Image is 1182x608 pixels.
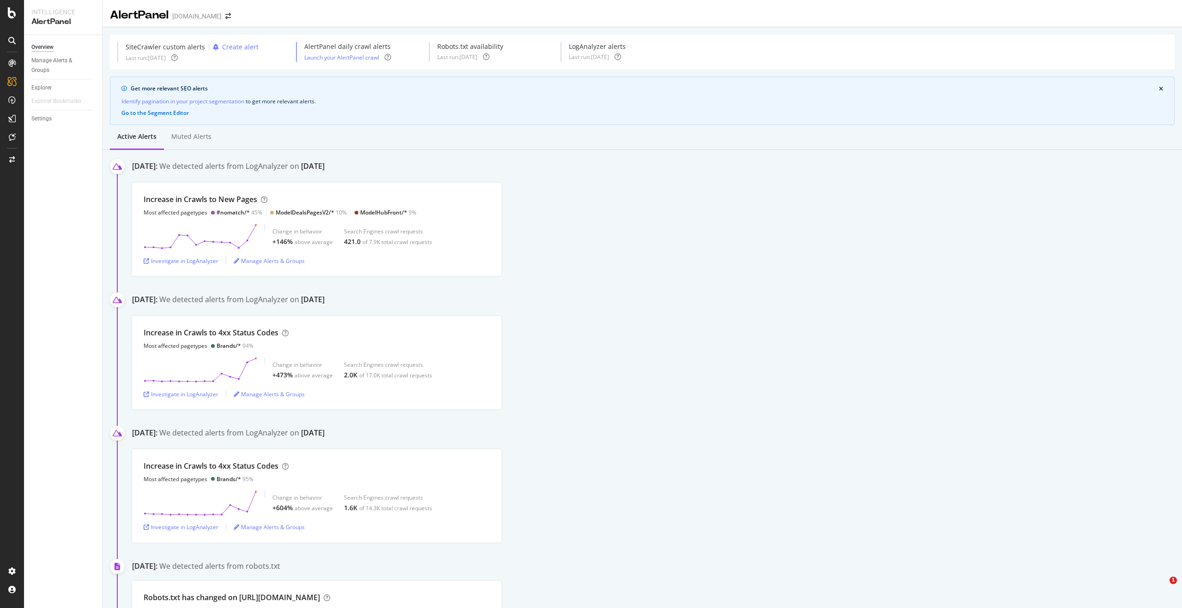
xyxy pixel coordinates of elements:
[144,461,278,471] div: Increase in Crawls to 4xx Status Codes
[304,54,379,61] a: Launch your AlertPanel crawl
[295,504,333,512] div: above average
[31,96,90,106] a: Explorer Bookmarks
[31,114,52,124] div: Settings
[304,53,379,62] button: Launch your AlertPanel crawl
[31,7,95,17] div: Intelligence
[359,504,432,512] div: of 14.3K total crawl requests
[31,42,96,52] a: Overview
[217,342,241,350] div: Brands/*
[159,294,325,307] div: We detected alerts from LogAnalyzer on
[132,428,157,440] div: [DATE]:
[301,161,325,172] div: [DATE]
[234,520,305,535] button: Manage Alerts & Groups
[569,53,609,61] div: Last run: [DATE]
[295,238,333,246] div: above average
[126,42,205,52] div: SiteCrawler custom alerts
[569,42,626,51] div: LogAnalyzer alerts
[344,494,432,501] div: Search Engines crawl requests
[117,132,157,141] div: Active alerts
[144,523,218,531] a: Investigate in LogAnalyzer
[110,7,169,23] div: AlertPanel
[144,387,218,401] button: Investigate in LogAnalyzer
[217,209,262,216] div: 45%
[234,523,305,531] a: Manage Alerts & Groups
[222,42,259,52] div: Create alert
[301,428,325,438] div: [DATE]
[344,503,357,513] div: 1.6K
[31,56,96,75] a: Manage Alerts & Groups
[31,83,52,93] div: Explorer
[217,475,241,483] div: Brands/*
[1157,84,1165,94] button: close banner
[301,294,325,305] div: [DATE]
[144,520,218,535] button: Investigate in LogAnalyzer
[344,361,432,369] div: Search Engines crawl requests
[132,561,157,572] div: [DATE]:
[1151,577,1173,599] iframe: Intercom live chat
[234,257,305,265] a: Manage Alerts & Groups
[272,370,293,380] div: +473%
[144,257,218,265] a: Investigate in LogAnalyzer
[31,96,81,106] div: Explorer Bookmarks
[159,161,325,173] div: We detected alerts from LogAnalyzer on
[172,12,222,21] div: [DOMAIN_NAME]
[276,209,347,216] div: 10%
[132,161,157,173] div: [DATE]:
[234,387,305,401] button: Manage Alerts & Groups
[144,592,320,603] div: Robots.txt has changed on [URL][DOMAIN_NAME]
[304,42,391,51] div: AlertPanel daily crawl alerts
[209,42,259,52] button: Create alert
[217,475,253,483] div: 95%
[276,209,334,216] div: ModelDealsPagesV2/*
[144,328,278,338] div: Increase in Crawls to 4xx Status Codes
[144,475,207,483] div: Most affected pagetypes
[272,494,333,501] div: Change in behavior
[344,237,361,246] div: 421.0
[144,390,218,398] a: Investigate in LogAnalyzer
[159,561,280,572] div: We detected alerts from robots.txt
[132,294,157,307] div: [DATE]:
[217,209,250,216] div: #nomatch/*
[225,13,231,19] div: arrow-right-arrow-left
[31,42,54,52] div: Overview
[31,56,87,75] div: Manage Alerts & Groups
[272,227,333,235] div: Change in behavior
[234,390,305,398] a: Manage Alerts & Groups
[272,237,293,246] div: +146%
[110,77,1175,125] div: info banner
[217,342,253,350] div: 94%
[344,227,432,235] div: Search Engines crawl requests
[126,54,166,62] div: Last run: [DATE]
[121,110,189,116] button: Go to the Segment Editor
[144,342,207,350] div: Most affected pagetypes
[362,238,432,246] div: of 7.9K total crawl requests
[272,503,293,513] div: +604%
[234,253,305,268] button: Manage Alerts & Groups
[1170,577,1177,584] span: 1
[31,17,95,27] div: AlertPanel
[437,53,477,61] div: Last run: [DATE]
[171,132,211,141] div: Muted alerts
[272,361,333,369] div: Change in behavior
[437,42,503,51] div: Robots.txt availability
[144,209,207,216] div: Most affected pagetypes
[144,253,218,268] button: Investigate in LogAnalyzer
[31,83,96,93] a: Explorer
[360,209,416,216] div: 9%
[344,370,357,380] div: 2.0K
[295,371,333,379] div: above average
[144,194,257,205] div: Increase in Crawls to New Pages
[121,96,244,106] a: Identify pagination in your project segmentation
[360,209,407,216] div: ModelHubFront/*
[359,371,432,379] div: of 17.0K total crawl requests
[159,428,325,440] div: We detected alerts from LogAnalyzer on
[121,96,1163,106] div: to get more relevant alerts .
[31,114,96,124] a: Settings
